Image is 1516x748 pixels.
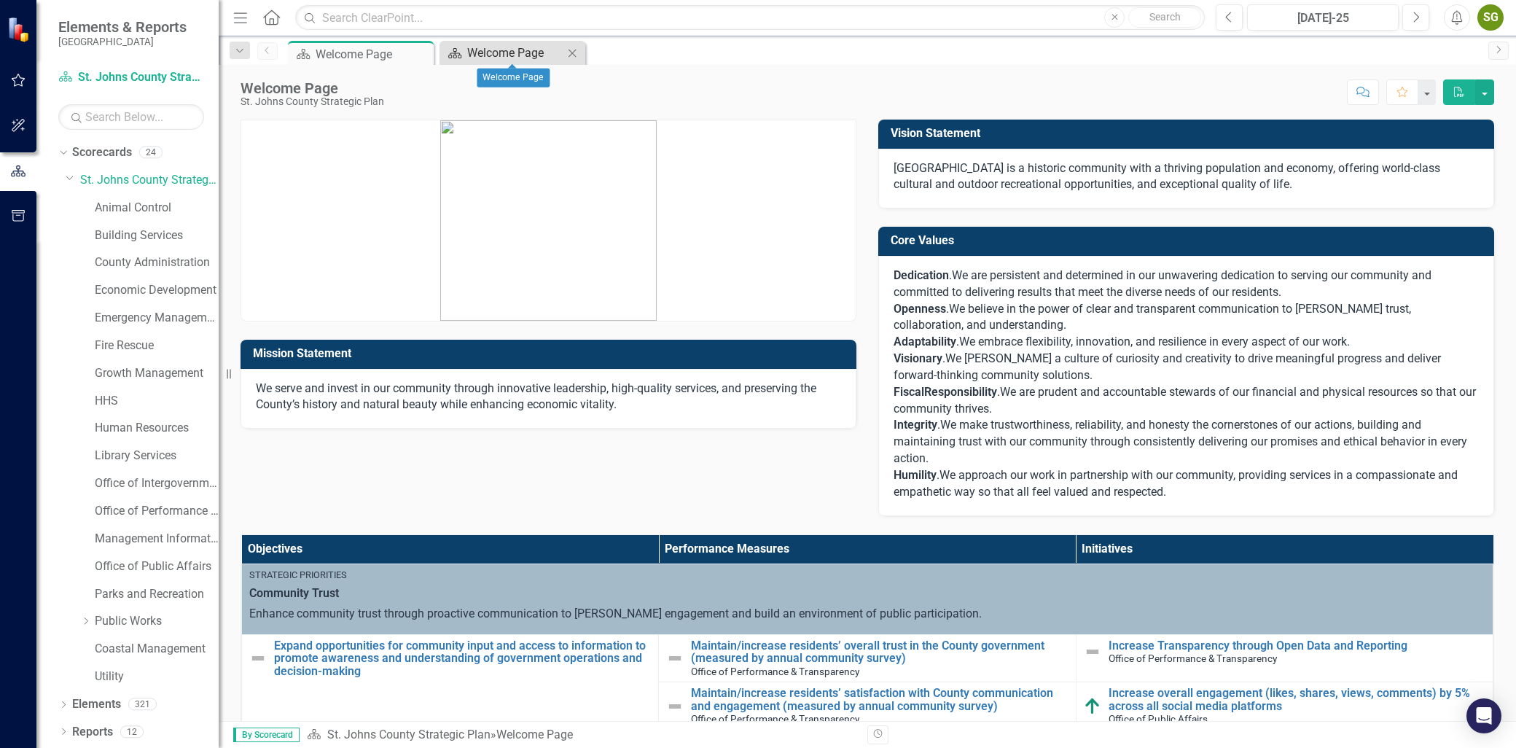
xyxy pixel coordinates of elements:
[985,385,997,399] span: ity
[80,172,219,189] a: St. Johns County Strategic Plan
[58,18,187,36] span: Elements & Reports
[316,45,430,63] div: Welcome Page
[467,44,563,62] div: Welcome Page
[249,569,1485,582] div: Strategic Priorities
[894,351,945,365] span: .
[894,468,937,482] strong: Humility
[1477,4,1504,31] button: SG
[959,335,1350,348] span: We embrace flexibility, innovation, and resilience in every aspect of our work.
[120,725,144,738] div: 12
[921,302,946,316] span: ness
[95,613,219,630] a: Public Works
[894,468,1458,499] span: We approach our work in partnership with our community, providing services in a compassionate and...
[891,234,1487,247] h3: Core Values
[95,475,219,492] a: Office of Intergovernmental Affairs
[249,585,1485,602] span: Community Trust
[1084,698,1101,715] img: Above Target
[894,268,952,282] span: .
[1252,9,1394,27] div: [DATE]-25
[95,448,219,464] a: Library Services
[1247,4,1399,31] button: [DATE]-25
[7,17,33,42] img: ClearPoint Strategy
[477,69,550,87] div: Welcome Page
[95,282,219,299] a: Economic Development
[691,713,859,725] span: Office of Performance & Transparency
[691,666,859,677] span: Office of Performance & Transparency
[249,607,982,620] span: Enhance community trust through proactive communication to [PERSON_NAME] engagement and build an ...
[443,44,563,62] a: Welcome Page
[95,200,219,217] a: Animal Control
[241,96,384,107] div: St. Johns County Strategic Plan
[691,687,1068,712] a: Maintain/increase residents’ satisfaction with County communication and engagement (measured by a...
[894,418,940,432] span: .
[72,144,132,161] a: Scorecards
[691,639,1068,665] a: Maintain/increase residents’ overall trust in the County government (measured by annual community...
[496,728,573,741] div: Welcome Page
[894,302,1411,332] span: We believe in the power of clear and transparent communication to [PERSON_NAME] trust, collaborat...
[307,727,856,744] div: »
[95,641,219,658] a: Coastal Management
[58,104,204,130] input: Search Below...
[95,365,219,382] a: Growth Management
[95,310,219,327] a: Emergency Management
[274,639,651,678] a: Expand opportunities for community input and access to information to promote awareness and under...
[95,503,219,520] a: Office of Performance & Transparency
[1149,11,1181,23] span: Search
[666,698,684,715] img: Not Defined
[894,468,939,482] span: .
[1128,7,1201,28] button: Search
[95,227,219,244] a: Building Services
[891,127,1487,140] h3: Vision Statement
[95,420,219,437] a: Human Resources
[894,351,1441,382] span: We [PERSON_NAME] a culture of curiosity and creativity to drive meaningful progress and deliver f...
[295,5,1205,31] input: Search ClearPoint...
[128,698,157,711] div: 321
[1466,698,1501,733] div: Open Intercom Messenger
[95,531,219,548] a: Management Information Systems
[253,347,849,360] h3: Mission Statement
[58,36,187,47] small: [GEOGRAPHIC_DATA]
[1084,643,1101,661] img: Not Defined
[72,696,121,713] a: Elements
[997,385,1000,399] span: .
[894,385,1476,416] span: We are prudent and accountable stewards of our financial and physical resources so that our commu...
[894,302,921,316] span: Open
[894,418,937,432] strong: Integrity
[894,418,1467,465] span: We make trustworthiness, reliability, and honesty the cornerstones of our actions, building and m...
[139,147,163,159] div: 24
[894,161,1440,192] span: [GEOGRAPHIC_DATA] is a historic community with a thriving population and economy, offering world-...
[95,393,219,410] a: HHS
[894,268,949,282] strong: Dedication
[233,728,300,742] span: By Scorecard
[95,586,219,603] a: Parks and Recreation
[241,80,384,96] div: Welcome Page
[924,385,985,399] span: Responsibil
[1109,652,1277,664] span: Office of Performance & Transparency
[946,302,949,316] span: .
[894,335,956,348] span: Adaptability
[894,351,942,365] strong: Visionary
[1109,687,1485,712] a: Increase overall engagement (likes, shares, views, comments) by 5% across all social media platforms
[249,650,267,667] img: Not Defined
[894,385,924,399] span: Fiscal
[95,558,219,575] a: Office of Public Affairs
[95,338,219,354] a: Fire Rescue
[956,335,959,348] span: .
[95,669,219,685] a: Utility
[256,381,816,412] span: We serve and invest in our community through innovative leadership, high-quality services, and pr...
[666,650,684,667] img: Not Defined
[894,268,1431,299] span: We are persistent and determined in our unwavering dedication to serving our community and commit...
[1109,639,1485,652] a: Increase Transparency through Open Data and Reporting
[58,69,204,86] a: St. Johns County Strategic Plan
[1109,713,1208,725] span: Office of Public Affairs
[95,254,219,271] a: County Administration
[327,728,491,741] a: St. Johns County Strategic Plan
[440,120,657,321] img: mceclip0.png
[72,724,113,741] a: Reports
